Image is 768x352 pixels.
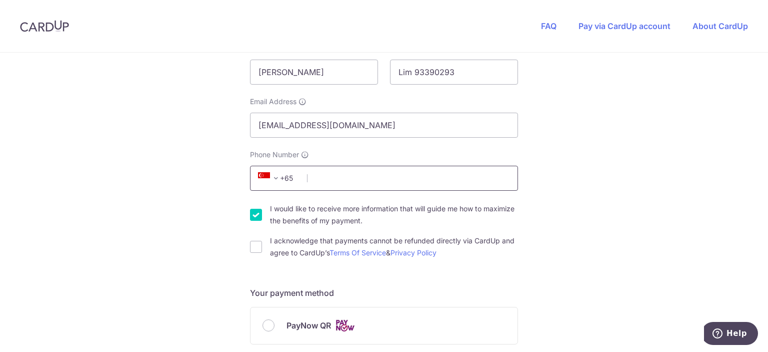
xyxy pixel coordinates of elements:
div: PayNow QR Cards logo [262,319,505,332]
input: First name [250,60,378,85]
span: PayNow QR [286,319,331,331]
a: Terms Of Service [329,248,386,257]
input: Last name [390,60,518,85]
span: Email Address [250,97,296,107]
img: Cards logo [335,319,355,332]
input: Email address [250,113,518,138]
a: About CardUp [692,21,748,31]
h5: Your payment method [250,287,518,299]
a: Pay via CardUp account [578,21,670,31]
label: I acknowledge that payments cannot be refunded directly via CardUp and agree to CardUp’s & [270,235,518,259]
img: CardUp [20,20,69,32]
a: FAQ [541,21,556,31]
a: Privacy Policy [390,248,436,257]
label: I would like to receive more information that will guide me how to maximize the benefits of my pa... [270,203,518,227]
span: +65 [258,172,282,184]
span: Phone Number [250,150,299,160]
span: +65 [255,172,300,184]
iframe: Opens a widget where you can find more information [704,322,758,347]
